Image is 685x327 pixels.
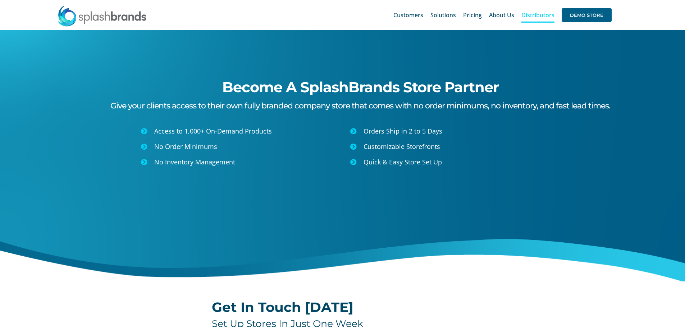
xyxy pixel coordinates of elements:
a: Distributors [521,4,554,27]
span: Access to 1,000+ On-Demand Products [154,127,272,135]
img: SplashBrands.com Logo [57,5,147,27]
span: Give your clients access to their own fully branded company store that comes with no order minimu... [110,101,610,111]
span: DEMO STORE [562,8,612,22]
span: Customers [393,12,423,18]
span: Distributors [521,12,554,18]
a: Customers [393,4,423,27]
a: Pricing [463,4,482,27]
span: Become A SplashBrands Store Partner [222,78,499,96]
span: Quick & Easy Store Set Up [364,158,442,166]
span: No Inventory Management [154,158,235,166]
span: About Us [489,12,514,18]
span: Orders Ship in 2 to 5 Days [364,127,442,135]
span: No Order Minimums [154,142,217,151]
a: DEMO STORE [562,4,612,27]
span: Customizable Storefronts [364,142,440,151]
span: Pricing [463,12,482,18]
nav: Main Menu [393,4,612,27]
h2: Get In Touch [DATE] [212,300,474,314]
span: Solutions [430,12,456,18]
